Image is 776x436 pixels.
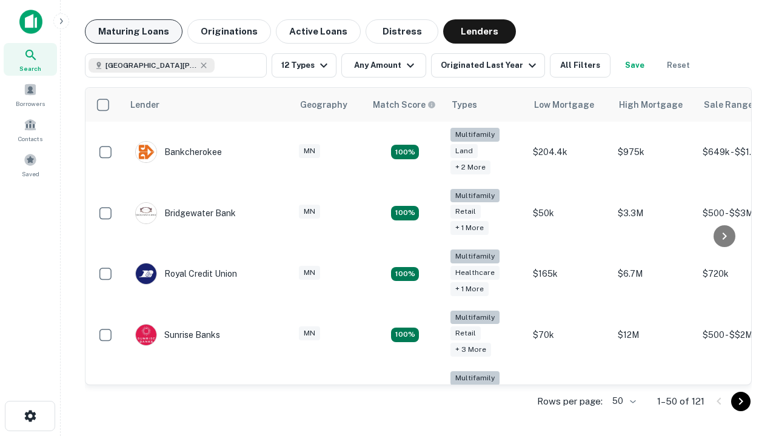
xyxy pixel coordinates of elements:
[341,53,426,78] button: Any Amount
[452,97,477,112] div: Types
[136,203,156,223] img: picture
[299,326,320,340] div: MN
[450,266,500,280] div: Healthcare
[450,128,500,142] div: Multifamily
[527,122,612,183] td: $204.4k
[4,43,57,76] a: Search
[450,144,478,158] div: Land
[18,134,42,144] span: Contacts
[272,53,336,78] button: 12 Types
[527,88,612,122] th: Low Mortgage
[135,202,236,224] div: Bridgewater Bank
[704,97,753,112] div: Sale Range
[366,88,444,122] th: Capitalize uses an advanced AI algorithm to match your search with the best lender. The match sco...
[537,394,603,409] p: Rows per page:
[391,328,419,342] div: Matching Properties: 31, hasApolloMatch: undefined
[450,343,491,357] div: + 3 more
[450,282,489,296] div: + 1 more
[450,326,481,340] div: Retail
[136,263,156,284] img: picture
[276,19,361,44] button: Active Loans
[657,394,704,409] p: 1–50 of 121
[441,58,540,73] div: Originated Last Year
[85,19,182,44] button: Maturing Loans
[22,169,39,179] span: Saved
[607,392,638,410] div: 50
[431,53,545,78] button: Originated Last Year
[391,267,419,282] div: Matching Properties: 18, hasApolloMatch: undefined
[612,365,697,426] td: $1.3M
[4,113,57,146] a: Contacts
[450,249,500,263] div: Multifamily
[135,263,237,285] div: Royal Credit Union
[444,88,527,122] th: Types
[659,53,698,78] button: Reset
[612,243,697,305] td: $6.7M
[300,97,347,112] div: Geography
[612,122,697,183] td: $975k
[187,19,271,44] button: Originations
[16,99,45,108] span: Borrowers
[373,98,433,111] h6: Match Score
[299,266,320,280] div: MN
[135,324,220,346] div: Sunrise Banks
[450,221,489,235] div: + 1 more
[443,19,516,44] button: Lenders
[550,53,610,78] button: All Filters
[450,205,481,219] div: Retail
[391,145,419,159] div: Matching Properties: 19, hasApolloMatch: undefined
[615,53,654,78] button: Save your search to get updates of matches that match your search criteria.
[450,189,500,203] div: Multifamily
[293,88,366,122] th: Geography
[19,10,42,34] img: capitalize-icon.png
[136,142,156,162] img: picture
[135,141,222,163] div: Bankcherokee
[391,206,419,220] div: Matching Properties: 22, hasApolloMatch: undefined
[299,144,320,158] div: MN
[299,205,320,219] div: MN
[731,392,751,411] button: Go to next page
[366,19,438,44] button: Distress
[4,148,57,181] a: Saved
[123,88,293,122] th: Lender
[527,243,612,305] td: $165k
[715,300,776,358] iframe: Chat Widget
[527,365,612,426] td: $150k
[450,160,490,174] div: + 2 more
[612,305,697,366] td: $12M
[19,64,41,73] span: Search
[534,97,594,112] div: Low Mortgage
[450,371,500,385] div: Multifamily
[612,88,697,122] th: High Mortgage
[527,305,612,366] td: $70k
[136,325,156,345] img: picture
[4,78,57,111] a: Borrowers
[450,311,500,325] div: Multifamily
[619,97,683,112] div: High Mortgage
[105,60,196,71] span: [GEOGRAPHIC_DATA][PERSON_NAME], [GEOGRAPHIC_DATA], [GEOGRAPHIC_DATA]
[612,183,697,244] td: $3.3M
[527,183,612,244] td: $50k
[373,98,436,111] div: Capitalize uses an advanced AI algorithm to match your search with the best lender. The match sco...
[130,97,159,112] div: Lender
